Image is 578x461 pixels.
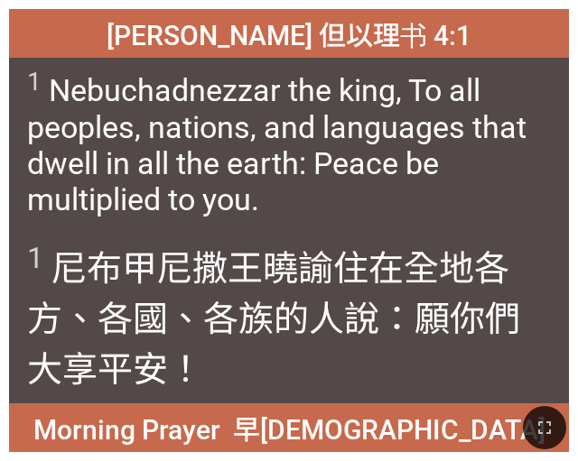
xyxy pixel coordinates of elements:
[27,299,520,391] wh3961: 的人說：願你們大享
[27,248,520,391] wh3606: 地
[27,241,43,275] sup: 1
[27,240,550,392] span: 尼布甲尼撒
[107,14,471,55] span: [PERSON_NAME] 但以理书 4:1
[27,248,520,391] wh4430: 曉諭住在
[27,67,42,97] sup: 1
[98,349,203,391] wh7680: 平安
[27,248,520,391] wh5020: 王
[27,248,520,391] wh772: 各
[27,299,520,391] wh524: 、各族
[27,248,520,391] wh1753: 全
[27,299,520,391] wh5972: 、各國
[168,349,203,391] wh8001: ！
[27,299,520,391] wh3606: 方
[27,67,550,217] span: Nebuchadnezzar the king, To all peoples, nations, and languages that dwell in all the earth: Peac...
